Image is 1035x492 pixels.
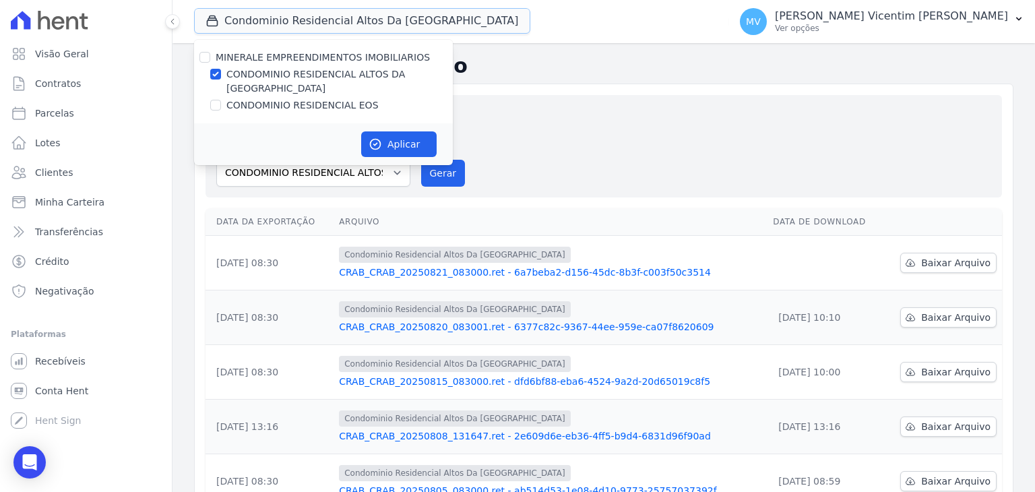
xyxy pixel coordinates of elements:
[35,195,104,209] span: Minha Carteira
[921,311,991,324] span: Baixar Arquivo
[921,420,991,433] span: Baixar Arquivo
[35,77,81,90] span: Contratos
[900,417,997,437] a: Baixar Arquivo
[5,248,166,275] a: Crédito
[35,355,86,368] span: Recebíveis
[5,189,166,216] a: Minha Carteira
[206,236,334,290] td: [DATE] 08:30
[900,362,997,382] a: Baixar Arquivo
[13,446,46,479] div: Open Intercom Messenger
[5,40,166,67] a: Visão Geral
[900,307,997,328] a: Baixar Arquivo
[339,375,762,388] a: CRAB_CRAB_20250815_083000.ret - dfd6bf88-eba6-4524-9a2d-20d65019c8f5
[5,377,166,404] a: Conta Hent
[339,301,570,317] span: Condominio Residencial Altos Da [GEOGRAPHIC_DATA]
[35,255,69,268] span: Crédito
[361,131,437,157] button: Aplicar
[206,208,334,236] th: Data da Exportação
[339,429,762,443] a: CRAB_CRAB_20250808_131647.ret - 2e609d6e-eb36-4ff5-b9d4-6831d96f90ad
[775,23,1008,34] p: Ver opções
[194,8,530,34] button: Condominio Residencial Altos Da [GEOGRAPHIC_DATA]
[206,345,334,400] td: [DATE] 08:30
[900,471,997,491] a: Baixar Arquivo
[35,284,94,298] span: Negativação
[5,100,166,127] a: Parcelas
[729,3,1035,40] button: MV [PERSON_NAME] Vicentim [PERSON_NAME] Ver opções
[767,345,883,400] td: [DATE] 10:00
[921,474,991,488] span: Baixar Arquivo
[339,410,570,427] span: Condominio Residencial Altos Da [GEOGRAPHIC_DATA]
[767,290,883,345] td: [DATE] 10:10
[35,384,88,398] span: Conta Hent
[194,54,1013,78] h2: Exportações de Retorno
[5,348,166,375] a: Recebíveis
[339,247,570,263] span: Condominio Residencial Altos Da [GEOGRAPHIC_DATA]
[5,129,166,156] a: Lotes
[5,159,166,186] a: Clientes
[339,465,570,481] span: Condominio Residencial Altos Da [GEOGRAPHIC_DATA]
[746,17,761,26] span: MV
[35,136,61,150] span: Lotes
[35,166,73,179] span: Clientes
[339,356,570,372] span: Condominio Residencial Altos Da [GEOGRAPHIC_DATA]
[226,98,379,113] label: CONDOMINIO RESIDENCIAL EOS
[206,290,334,345] td: [DATE] 08:30
[775,9,1008,23] p: [PERSON_NAME] Vicentim [PERSON_NAME]
[5,70,166,97] a: Contratos
[767,208,883,236] th: Data de Download
[216,52,430,63] label: MINERALE EMPREENDIMENTOS IMOBILIARIOS
[226,67,453,96] label: CONDOMINIO RESIDENCIAL ALTOS DA [GEOGRAPHIC_DATA]
[334,208,767,236] th: Arquivo
[767,400,883,454] td: [DATE] 13:16
[421,160,466,187] button: Gerar
[5,218,166,245] a: Transferências
[339,266,762,279] a: CRAB_CRAB_20250821_083000.ret - 6a7beba2-d156-45dc-8b3f-c003f50c3514
[921,365,991,379] span: Baixar Arquivo
[900,253,997,273] a: Baixar Arquivo
[921,256,991,270] span: Baixar Arquivo
[339,320,762,334] a: CRAB_CRAB_20250820_083001.ret - 6377c82c-9367-44ee-959e-ca07f8620609
[11,326,161,342] div: Plataformas
[206,400,334,454] td: [DATE] 13:16
[5,278,166,305] a: Negativação
[35,225,103,239] span: Transferências
[35,47,89,61] span: Visão Geral
[35,106,74,120] span: Parcelas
